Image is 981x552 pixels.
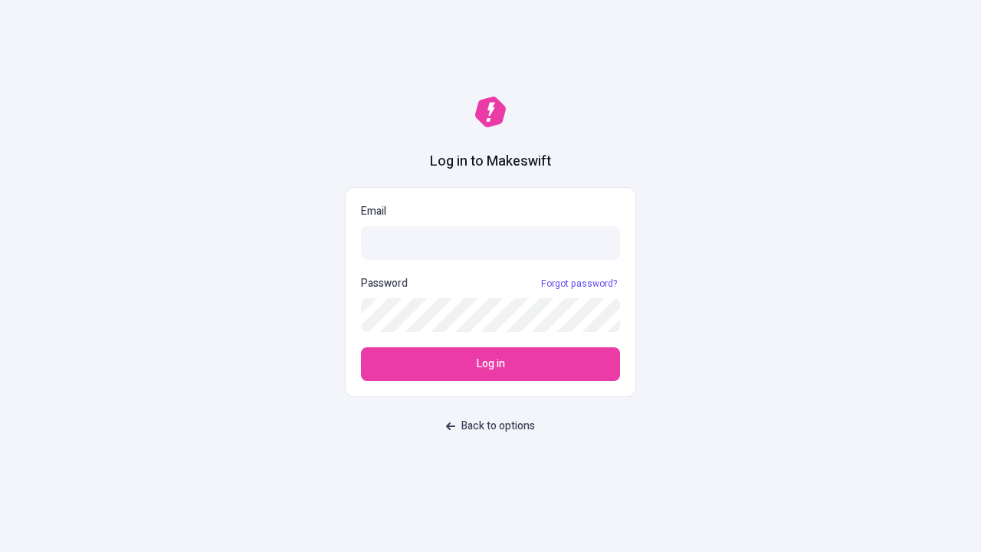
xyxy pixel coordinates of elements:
[538,278,620,290] a: Forgot password?
[477,356,505,373] span: Log in
[437,412,544,440] button: Back to options
[361,203,620,220] p: Email
[361,347,620,381] button: Log in
[430,152,551,172] h1: Log in to Makeswift
[361,275,408,292] p: Password
[361,226,620,260] input: Email
[461,418,535,435] span: Back to options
